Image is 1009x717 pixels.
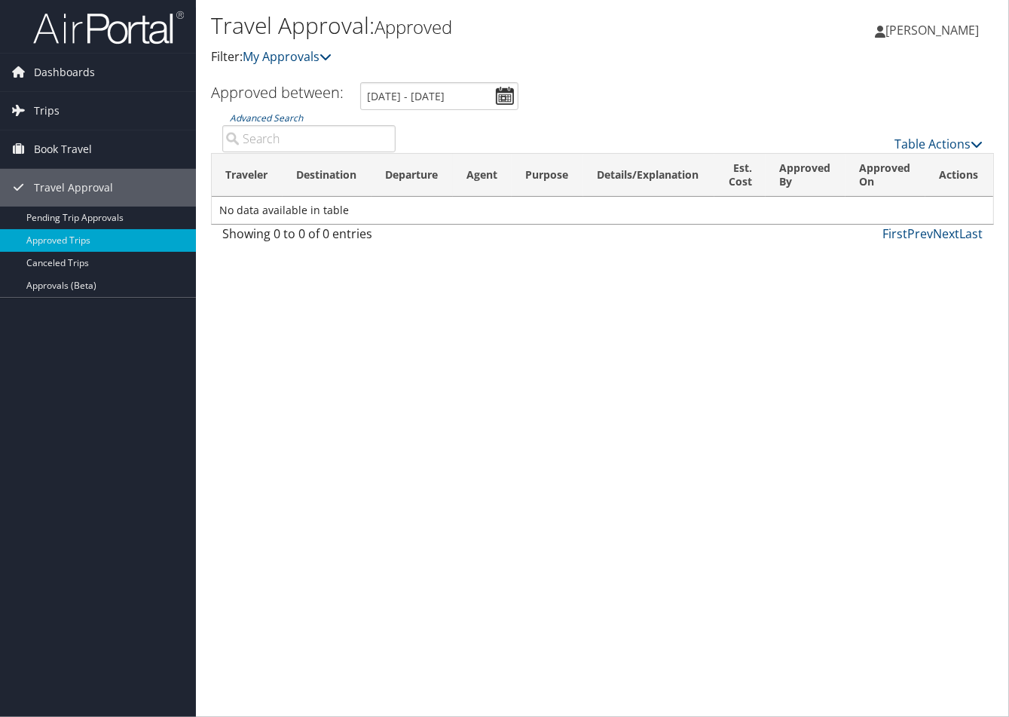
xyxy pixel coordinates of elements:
[714,154,766,197] th: Est. Cost: activate to sort column ascending
[845,154,925,197] th: Approved On: activate to sort column ascending
[34,169,113,207] span: Travel Approval
[371,154,453,197] th: Departure: activate to sort column ascending
[212,197,993,224] td: No data available in table
[230,112,303,124] a: Advanced Search
[375,14,452,39] small: Approved
[33,10,184,45] img: airportal-logo.png
[583,154,714,197] th: Details/Explanation
[882,225,907,242] a: First
[766,154,845,197] th: Approved By: activate to sort column ascending
[933,225,959,242] a: Next
[222,225,396,250] div: Showing 0 to 0 of 0 entries
[885,22,979,38] span: [PERSON_NAME]
[360,82,518,110] input: [DATE] - [DATE]
[34,130,92,168] span: Book Travel
[875,8,994,53] a: [PERSON_NAME]
[959,225,983,242] a: Last
[894,136,983,152] a: Table Actions
[34,54,95,91] span: Dashboards
[211,47,733,67] p: Filter:
[925,154,993,197] th: Actions
[453,154,512,197] th: Agent
[211,82,344,103] h3: Approved between:
[512,154,583,197] th: Purpose
[243,48,332,65] a: My Approvals
[222,125,396,152] input: Advanced Search
[907,225,933,242] a: Prev
[283,154,371,197] th: Destination: activate to sort column ascending
[34,92,60,130] span: Trips
[212,154,283,197] th: Traveler: activate to sort column ascending
[211,10,733,41] h1: Travel Approval:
